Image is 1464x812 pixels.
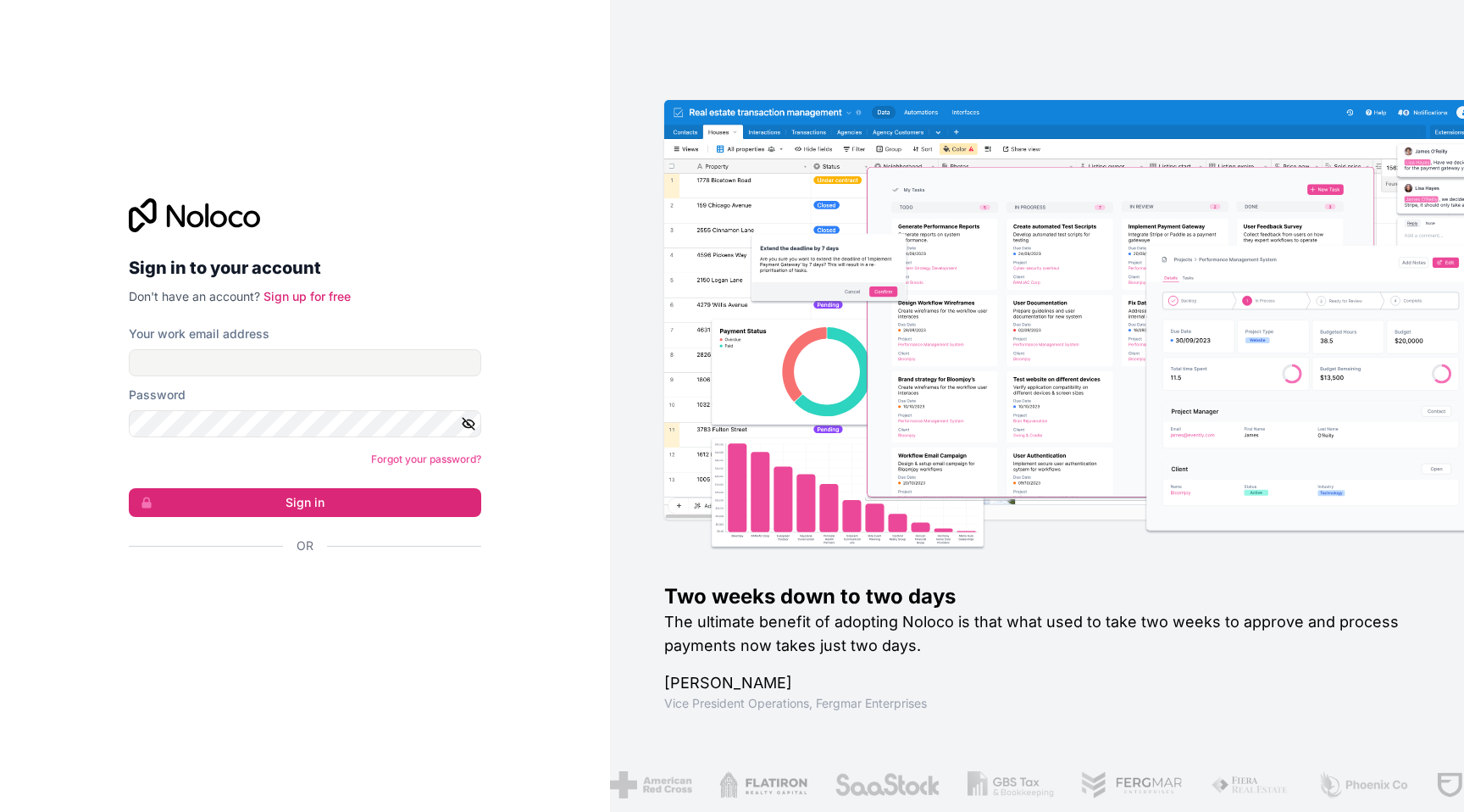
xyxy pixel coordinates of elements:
[129,410,481,437] input: Password
[371,453,481,465] a: Forgot your password?
[967,771,1053,798] img: /assets/gbstax-C-GtDUiK.png
[129,387,186,403] label: Password
[263,289,351,303] a: Sign up for free
[718,771,807,798] img: /assets/flatiron-C8eUkumj.png
[664,610,1410,658] h2: The ultimate benefit of adopting Noloco is that what used to take two weeks to approve and proces...
[1080,771,1184,798] img: /assets/fergmar-CudnrXN5.png
[129,289,260,303] span: Don't have an account?
[129,488,481,517] button: Sign in
[834,771,940,798] img: /assets/saastock-C6Zbiodz.png
[129,325,269,342] label: Your work email address
[664,671,1410,695] h1: [PERSON_NAME]
[609,771,691,798] img: /assets/american-red-cross-BAupjrZR.png
[129,253,481,283] h2: Sign in to your account
[129,349,481,376] input: Email address
[1210,771,1289,798] img: /assets/fiera-fwj2N5v4.png
[664,583,1410,610] h1: Two weeks down to two days
[1317,771,1408,798] img: /assets/phoenix-BREaitsQ.png
[297,537,313,554] span: Or
[664,695,1410,712] h1: Vice President Operations , Fergmar Enterprises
